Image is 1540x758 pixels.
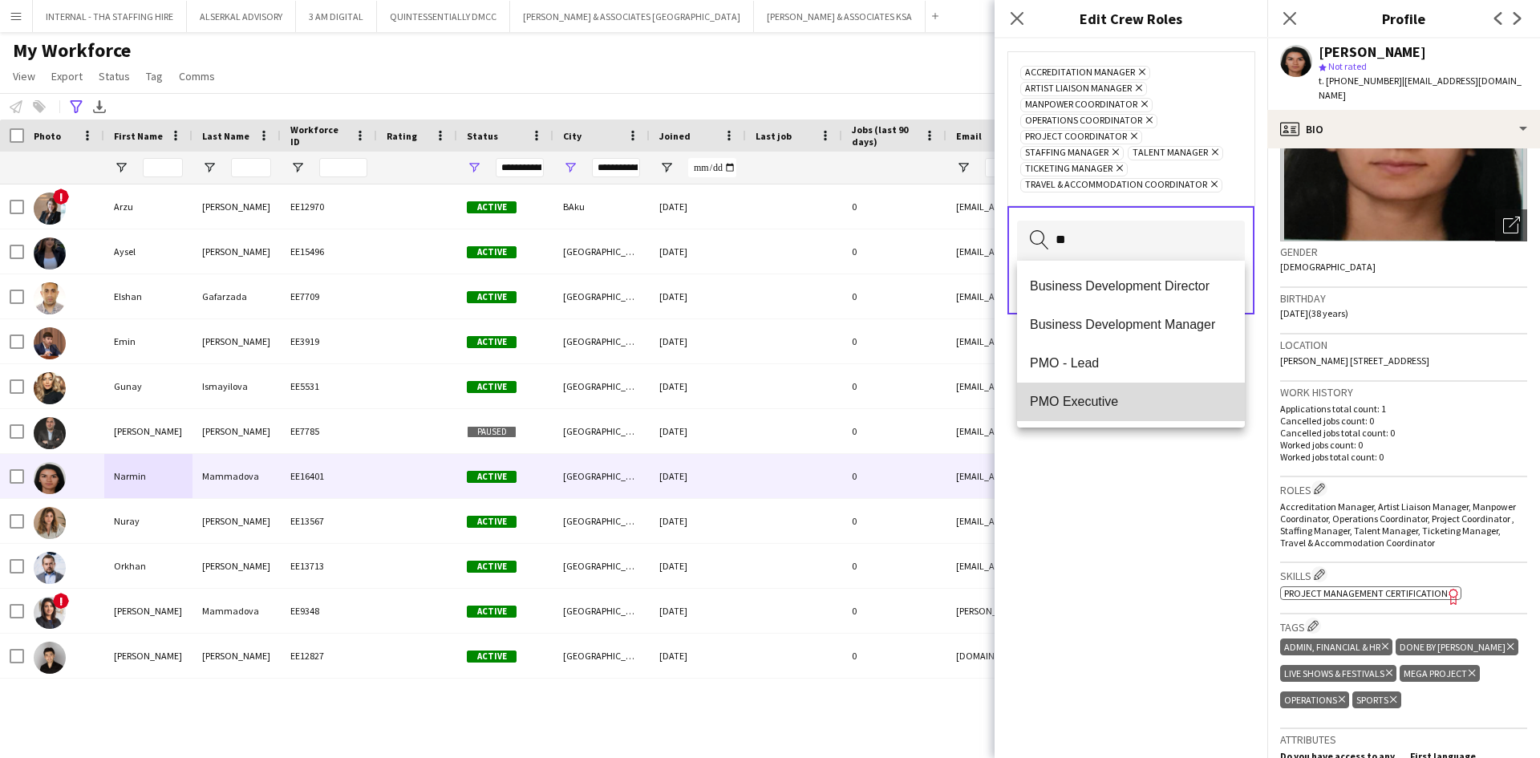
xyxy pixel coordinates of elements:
[659,130,691,142] span: Joined
[510,1,754,32] button: [PERSON_NAME] & ASSOCIATES [GEOGRAPHIC_DATA]
[650,409,746,453] div: [DATE]
[192,364,281,408] div: Ismayilova
[650,544,746,588] div: [DATE]
[650,184,746,229] div: [DATE]
[34,237,66,270] img: Aysel Ahmadova
[1030,394,1232,409] span: PMO Executive
[192,274,281,318] div: Gafarzada
[1280,385,1527,399] h3: Work history
[281,409,377,453] div: EE7785
[104,184,192,229] div: Arzu
[1280,427,1527,439] p: Cancelled jobs total count: 0
[553,364,650,408] div: [GEOGRAPHIC_DATA]
[553,589,650,633] div: [GEOGRAPHIC_DATA]
[45,66,89,87] a: Export
[192,229,281,274] div: [PERSON_NAME]
[34,417,66,449] img: Nahid Shukurov
[104,409,192,453] div: [PERSON_NAME]
[34,597,66,629] img: Parvin Mammadova
[553,274,650,318] div: [GEOGRAPHIC_DATA]
[467,516,517,528] span: Active
[104,544,192,588] div: Orkhan
[946,184,1267,229] div: [EMAIL_ADDRESS][PERSON_NAME][DOMAIN_NAME]
[467,201,517,213] span: Active
[1030,355,1232,371] span: PMO - Lead
[946,364,1267,408] div: [EMAIL_ADDRESS][DOMAIN_NAME]
[467,336,517,348] span: Active
[1280,451,1527,463] p: Worked jobs total count: 0
[650,229,746,274] div: [DATE]
[1025,163,1112,176] span: Ticketing Manager
[192,634,281,678] div: [PERSON_NAME]
[281,589,377,633] div: EE9348
[192,544,281,588] div: [PERSON_NAME]
[467,130,498,142] span: Status
[202,160,217,175] button: Open Filter Menu
[104,634,192,678] div: [PERSON_NAME]
[985,158,1258,177] input: Email Filter Input
[146,69,163,83] span: Tag
[467,246,517,258] span: Active
[467,381,517,393] span: Active
[842,409,946,453] div: 0
[754,1,926,32] button: [PERSON_NAME] & ASSOCIATES KSA
[852,124,918,148] span: Jobs (last 90 days)
[1025,179,1207,192] span: Travel & Accommodation Coordinator
[33,1,187,32] button: INTERNAL - THA STAFFING HIRE
[1400,665,1479,682] div: Mega Project
[995,8,1267,29] h3: Edit Crew Roles
[53,188,69,205] span: !
[34,130,61,142] span: Photo
[946,634,1267,678] div: [DOMAIN_NAME][EMAIL_ADDRESS][DOMAIN_NAME]
[192,454,281,498] div: Mammadova
[553,544,650,588] div: [GEOGRAPHIC_DATA]
[650,499,746,543] div: [DATE]
[842,229,946,274] div: 0
[946,319,1267,363] div: [EMAIL_ADDRESS][DOMAIN_NAME]
[1352,691,1400,708] div: Sports
[650,274,746,318] div: [DATE]
[6,66,42,87] a: View
[956,130,982,142] span: Email
[34,642,66,674] img: Suleyman Suleymanov
[1280,403,1527,415] p: Applications total count: 1
[467,651,517,663] span: Active
[67,97,86,116] app-action-btn: Advanced filters
[92,66,136,87] a: Status
[99,69,130,83] span: Status
[553,634,650,678] div: [GEOGRAPHIC_DATA]
[842,184,946,229] div: 0
[553,319,650,363] div: [GEOGRAPHIC_DATA]
[114,160,128,175] button: Open Filter Menu
[946,454,1267,498] div: [EMAIL_ADDRESS][DOMAIN_NAME]
[202,130,249,142] span: Last Name
[290,124,348,148] span: Workforce ID
[104,454,192,498] div: Narmin
[1280,665,1396,682] div: Live Shows & Festivals
[296,1,377,32] button: 3 AM DIGITAL
[1280,307,1348,319] span: [DATE] (38 years)
[290,160,305,175] button: Open Filter Menu
[13,69,35,83] span: View
[140,66,169,87] a: Tag
[281,229,377,274] div: EE15496
[281,274,377,318] div: EE7709
[1328,60,1367,72] span: Not rated
[553,184,650,229] div: BAku
[1025,131,1127,144] span: Project Coordinator
[650,634,746,678] div: [DATE]
[114,130,163,142] span: First Name
[1030,317,1232,332] span: Business Development Manager
[553,454,650,498] div: [GEOGRAPHIC_DATA]
[842,544,946,588] div: 0
[842,454,946,498] div: 0
[553,229,650,274] div: [GEOGRAPHIC_DATA]
[553,499,650,543] div: [GEOGRAPHIC_DATA]
[1280,691,1349,708] div: Operations
[842,274,946,318] div: 0
[53,593,69,609] span: !
[563,160,577,175] button: Open Filter Menu
[1280,415,1527,427] p: Cancelled jobs count: 0
[842,319,946,363] div: 0
[1025,83,1132,95] span: Artist Liaison Manager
